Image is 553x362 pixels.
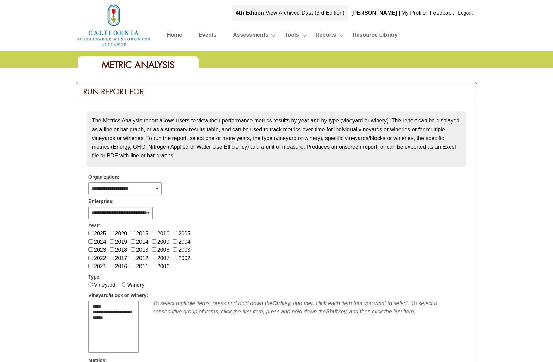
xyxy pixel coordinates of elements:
span: Organization: [88,173,119,181]
a: Home [76,22,151,28]
label: 2016 [115,263,127,269]
label: 2007 [157,255,170,261]
label: Winery [127,282,145,288]
span: Enterprise: [88,198,114,205]
label: 2018 [115,247,127,253]
label: 2014 [136,239,148,245]
label: 2010 [157,231,170,236]
span: Metric Analysis [102,59,175,71]
label: 2002 [178,255,191,261]
img: logo_cswa2x.png [76,3,151,47]
a: Events [198,30,216,42]
span: Type: [88,273,101,281]
div: Run Report For [76,82,477,101]
label: 2024 [94,239,106,245]
label: 2017 [115,255,127,261]
label: 2021 [94,263,106,269]
div: | [455,5,457,21]
label: 2008 [157,247,170,253]
label: Vineyard [94,282,115,288]
div: To select multiple items, press and hold down the key, and then click each item that you want to ... [153,299,465,316]
label: 2011 [136,263,148,269]
label: 2004 [178,239,191,245]
b: [PERSON_NAME] [351,10,397,16]
label: 2019 [115,239,127,245]
label: 2009 [157,239,170,245]
strong: 4th Edition [236,10,264,16]
a: Home [167,30,182,42]
label: 2015 [136,231,148,236]
label: 2025 [94,231,106,236]
label: 2013 [136,247,148,253]
div: | [398,5,401,21]
b: Shift [326,309,338,314]
label: 2006 [157,263,170,269]
p: The Metrics Analysis report allows users to view their performance metrics results by year and by... [92,116,461,160]
div: | [427,5,429,21]
a: Reports [316,30,336,42]
label: 2003 [178,247,191,253]
div: | [232,5,348,21]
a: Tools [285,30,299,42]
a: Logout [458,10,473,16]
label: 2020 [115,231,127,236]
label: 2023 [94,247,106,253]
a: My Profile [401,10,426,16]
b: Ctrl [272,300,282,306]
label: 2012 [136,255,148,261]
a: View Archived Data (3rd Edition) [266,10,344,16]
label: 2022 [94,255,106,261]
span: Vineyard/Block or Winery: [88,292,148,299]
a: Resource Library [353,30,398,42]
label: 2005 [178,231,191,236]
a: Feedback [430,10,454,16]
a: Assessments [233,30,268,42]
span: Year: [88,222,100,229]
